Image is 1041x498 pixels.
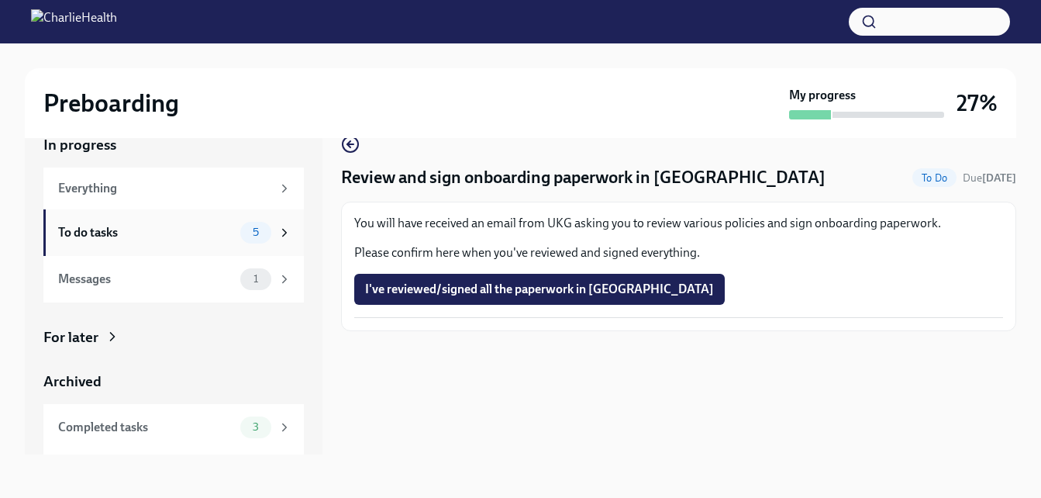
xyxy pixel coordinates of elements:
a: Completed tasks3 [43,404,304,451]
span: 3 [243,421,268,433]
p: Please confirm here when you've reviewed and signed everything. [354,244,1003,261]
h4: Review and sign onboarding paperwork in [GEOGRAPHIC_DATA] [341,166,826,189]
p: You will have received an email from UKG asking you to review various policies and sign onboardin... [354,215,1003,232]
h3: 27% [957,89,998,117]
strong: [DATE] [982,171,1016,185]
strong: My progress [789,87,856,104]
div: Everything [58,180,271,197]
button: I've reviewed/signed all the paperwork in [GEOGRAPHIC_DATA] [354,274,725,305]
a: Archived [43,372,304,392]
span: 5 [243,227,268,238]
a: Everything [43,168,304,209]
span: I've reviewed/signed all the paperwork in [GEOGRAPHIC_DATA] [365,282,714,297]
div: For later [43,327,98,348]
img: CharlieHealth [31,9,117,34]
a: For later [43,327,304,348]
span: 1 [244,273,267,285]
a: In progress [43,135,304,155]
div: Messages [58,271,234,288]
span: Due [963,171,1016,185]
a: To do tasks5 [43,209,304,256]
h2: Preboarding [43,88,179,119]
div: Completed tasks [58,419,234,436]
a: Messages1 [43,256,304,303]
div: To do tasks [58,224,234,241]
span: October 20th, 2025 09:00 [963,171,1016,185]
span: To Do [912,172,957,184]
